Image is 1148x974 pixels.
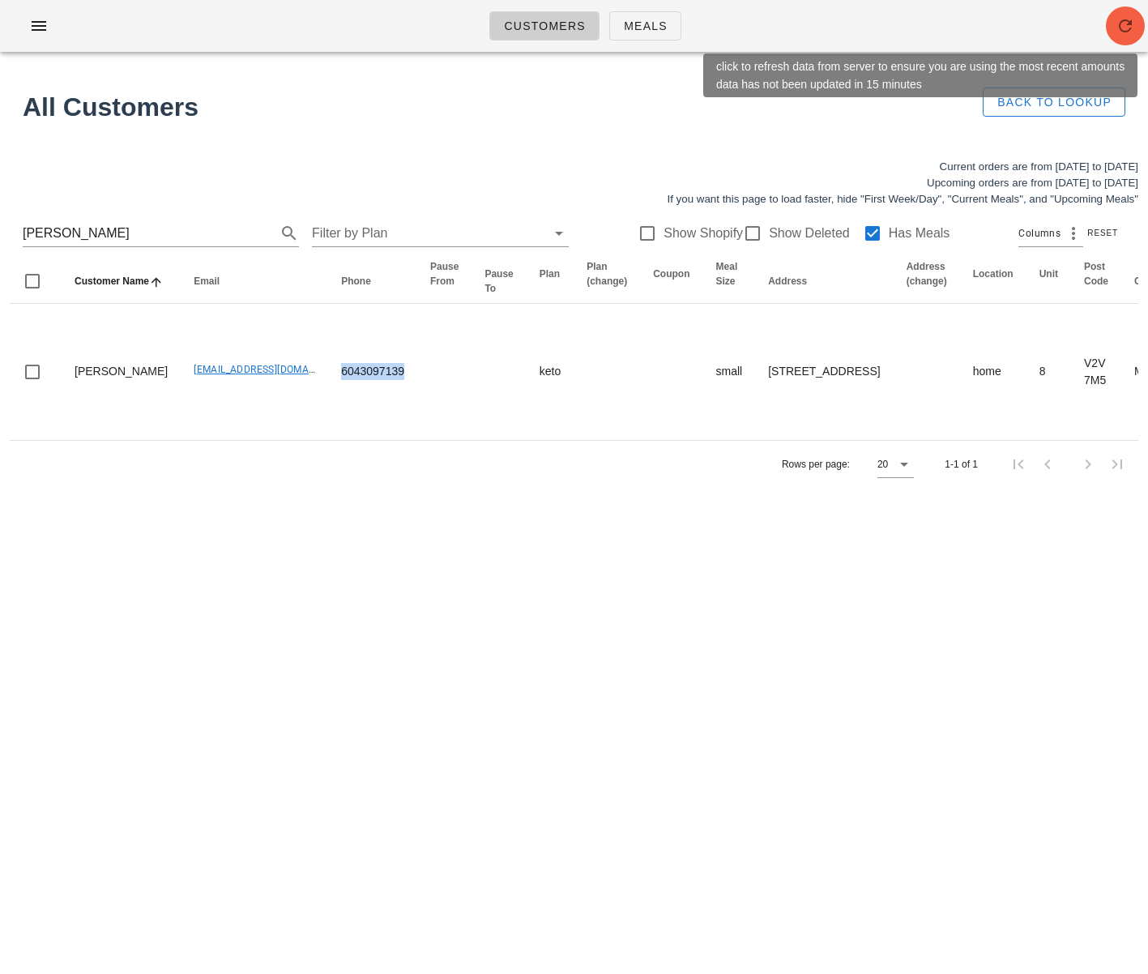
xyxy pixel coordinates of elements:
div: Filter by Plan [312,220,569,246]
div: Rows per page: [782,441,914,488]
td: 8 [1026,304,1071,440]
td: keto [527,304,574,440]
h1: All Customers [23,88,938,126]
div: 1-1 of 1 [945,457,978,472]
span: Coupon [653,268,689,280]
span: Customers [503,19,586,32]
span: Unit [1039,268,1058,280]
th: Location: Not sorted. Activate to sort ascending. [960,259,1026,304]
td: small [703,304,756,440]
th: Unit: Not sorted. Activate to sort ascending. [1026,259,1071,304]
div: Columns [1018,220,1083,246]
span: Pause To [484,268,513,294]
td: [STREET_ADDRESS] [755,304,893,440]
span: Email [194,276,220,287]
label: Has Meals [889,225,950,241]
td: V2V 7M5 [1071,304,1121,440]
th: Address: Not sorted. Activate to sort ascending. [755,259,893,304]
th: Email: Not sorted. Activate to sort ascending. [181,259,328,304]
span: Meal Size [716,261,738,287]
span: Columns [1018,225,1061,241]
div: 20 [877,457,888,472]
span: Address (change) [907,261,947,287]
span: Post Code [1084,261,1108,287]
span: Location [973,268,1014,280]
a: Meals [609,11,681,41]
span: Plan [540,268,560,280]
label: Show Deleted [769,225,850,241]
div: 20Rows per page: [877,451,914,477]
a: [EMAIL_ADDRESS][DOMAIN_NAME] [194,364,355,375]
span: Plan (change) [587,261,627,287]
span: Customer Name [75,276,149,287]
th: Coupon: Not sorted. Activate to sort ascending. [640,259,702,304]
td: home [960,304,1026,440]
th: Plan: Not sorted. Activate to sort ascending. [527,259,574,304]
th: Pause To: Not sorted. Activate to sort ascending. [472,259,526,304]
span: Phone [341,276,371,287]
button: Reset [1083,225,1125,241]
span: Back to Lookup [996,96,1112,109]
label: Show Shopify [664,225,743,241]
th: Address (change): Not sorted. Activate to sort ascending. [894,259,960,304]
a: Customers [489,11,600,41]
span: Address [768,276,807,287]
td: 6043097139 [328,304,417,440]
th: Plan (change): Not sorted. Activate to sort ascending. [574,259,640,304]
th: Customer Name: Sorted ascending. Activate to sort descending. [62,259,181,304]
span: Reset [1086,229,1118,237]
td: [PERSON_NAME] [62,304,181,440]
th: Meal Size: Not sorted. Activate to sort ascending. [703,259,756,304]
span: Meals [623,19,668,32]
button: Back to Lookup [983,88,1125,117]
th: Post Code: Not sorted. Activate to sort ascending. [1071,259,1121,304]
th: Phone: Not sorted. Activate to sort ascending. [328,259,417,304]
th: Pause From: Not sorted. Activate to sort ascending. [417,259,472,304]
span: Pause From [430,261,459,287]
